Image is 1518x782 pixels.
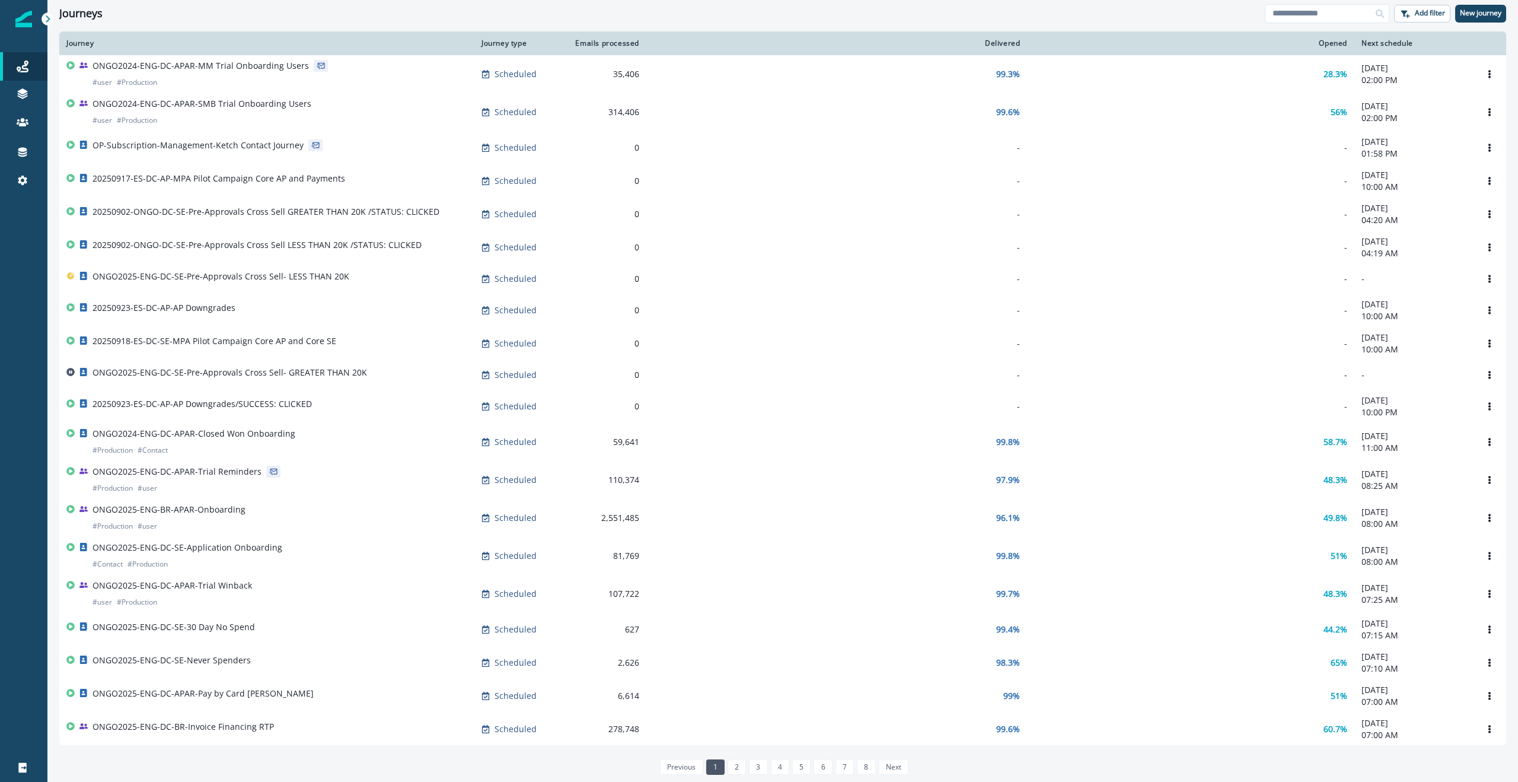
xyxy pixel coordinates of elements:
p: 65% [1331,657,1347,669]
p: # user [138,520,157,532]
div: - [653,338,1020,349]
p: 99% [1003,690,1020,702]
p: Scheduled [495,624,537,635]
p: Scheduled [495,723,537,735]
p: [DATE] [1361,169,1466,181]
a: ONGO2025-ENG-DC-APAR-Pay by Card [PERSON_NAME]Scheduled6,61499%51%[DATE]07:00 AMOptions [59,679,1506,713]
p: 99.3% [996,68,1020,80]
p: # Production [117,115,157,126]
div: - [1034,175,1347,187]
a: 20250902-ONGO-DC-SE-Pre-Approvals Cross Sell GREATER THAN 20K /STATUS: CLICKEDScheduled0--[DATE]0... [59,198,1506,231]
p: [DATE] [1361,468,1466,480]
div: 627 [570,624,639,635]
p: ONGO2025-ENG-DC-SE-Pre-Approvals Cross Sell- GREATER THAN 20K [93,367,367,379]
p: Scheduled [495,142,537,154]
p: # Production [117,77,157,88]
button: Options [1480,239,1499,256]
p: ONGO2025-ENG-DC-SE-Application Onboarding [93,542,282,554]
div: 0 [570,369,639,381]
p: 07:10 AM [1361,663,1466,675]
p: 01:58 PM [1361,148,1466,160]
button: Options [1480,335,1499,352]
div: - [653,304,1020,316]
p: # Contact [138,444,168,456]
p: 20250918-ES-DC-SE-MPA Pilot Campaign Core AP and Core SE [93,335,336,347]
p: 44.2% [1324,624,1347,635]
button: Options [1480,103,1499,121]
p: # Production [93,520,133,532]
p: Scheduled [495,369,537,381]
p: 10:00 AM [1361,344,1466,355]
p: - [1361,369,1466,381]
button: New journey [1455,5,1506,23]
p: 49.8% [1324,512,1347,524]
div: 0 [570,142,639,154]
p: 07:15 AM [1361,630,1466,641]
p: 60.7% [1324,723,1347,735]
p: 04:20 AM [1361,214,1466,226]
p: [DATE] [1361,717,1466,729]
div: - [653,208,1020,220]
div: - [1034,400,1347,412]
button: Add filter [1394,5,1450,23]
button: Options [1480,621,1499,638]
p: 99.4% [996,624,1020,635]
p: ONGO2025-ENG-BR-APAR-Onboarding [93,504,245,516]
div: - [653,369,1020,381]
p: Scheduled [495,690,537,702]
p: # Production [93,482,133,494]
div: 59,641 [570,436,639,448]
p: 96.1% [996,512,1020,524]
p: ONGO2025-ENG-DC-APAR-Pay by Card [PERSON_NAME] [93,688,314,700]
p: Scheduled [495,175,537,187]
p: 04:19 AM [1361,247,1466,259]
div: 2,551,485 [570,512,639,524]
div: - [1034,241,1347,253]
p: 20250917-ES-DC-AP-MPA Pilot Campaign Core AP and Payments [93,173,345,185]
p: 48.3% [1324,588,1347,600]
p: 99.7% [996,588,1020,600]
p: 20250923-ES-DC-AP-AP Downgrades/SUCCESS: CLICKED [93,398,312,410]
a: OP-Subscription-Management-Ketch Contact JourneyScheduled0--[DATE]01:58 PMOptions [59,131,1506,164]
a: 20250923-ES-DC-AP-AP Downgrades/SUCCESS: CLICKEDScheduled0--[DATE]10:00 PMOptions [59,390,1506,423]
p: - [1361,273,1466,285]
p: # Production [117,596,157,608]
div: 0 [570,304,639,316]
p: [DATE] [1361,395,1466,406]
button: Options [1480,270,1499,288]
a: Page 8 [857,759,875,775]
a: Page 6 [814,759,832,775]
a: ONGO2025-ENG-DC-SE-Application Onboarding#Contact#ProductionScheduled81,76999.8%51%[DATE]08:00 AM... [59,537,1506,575]
button: Options [1480,654,1499,672]
p: 58.7% [1324,436,1347,448]
p: Scheduled [495,273,537,285]
p: [DATE] [1361,298,1466,310]
p: 99.8% [996,436,1020,448]
button: Options [1480,471,1499,489]
button: Options [1480,366,1499,384]
div: 0 [570,241,639,253]
p: [DATE] [1361,544,1466,556]
p: # user [138,482,157,494]
div: 6,614 [570,690,639,702]
p: ONGO2025-ENG-DC-APAR-Trial Reminders [93,466,261,478]
p: ONGO2025-ENG-DC-SE-Never Spenders [93,654,251,666]
p: 10:00 AM [1361,181,1466,193]
a: ONGO2025-ENG-DC-BR-Invoice Financing RTPScheduled278,74899.6%60.7%[DATE]07:00 AMOptions [59,713,1506,746]
p: [DATE] [1361,236,1466,247]
p: 11:00 AM [1361,442,1466,454]
p: 20250923-ES-DC-AP-AP Downgrades [93,302,235,314]
p: Scheduled [495,304,537,316]
div: Emails processed [570,39,639,48]
button: Options [1480,398,1499,415]
div: 110,374 [570,474,639,486]
p: 48.3% [1324,474,1347,486]
a: Page 2 [728,759,746,775]
p: 99.6% [996,106,1020,118]
button: Options [1480,687,1499,705]
div: - [653,400,1020,412]
p: Scheduled [495,400,537,412]
button: Options [1480,547,1499,565]
p: 97.9% [996,474,1020,486]
button: Options [1480,720,1499,738]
